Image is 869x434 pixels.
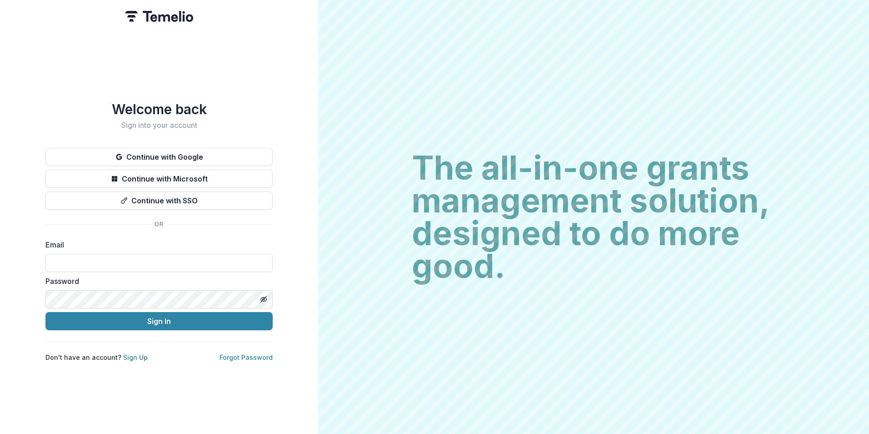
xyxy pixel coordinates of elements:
a: Forgot Password [220,353,273,361]
button: Continue with Google [45,148,273,166]
button: Sign In [45,312,273,330]
img: Temelio [125,11,193,22]
button: Continue with Microsoft [45,170,273,188]
button: Toggle password visibility [256,292,271,307]
h2: Sign into your account [45,121,273,130]
p: Don't have an account? [45,353,148,362]
label: Email [45,239,267,250]
a: Sign Up [123,353,148,361]
h1: Welcome back [45,101,273,117]
button: Continue with SSO [45,192,273,210]
label: Password [45,276,267,287]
